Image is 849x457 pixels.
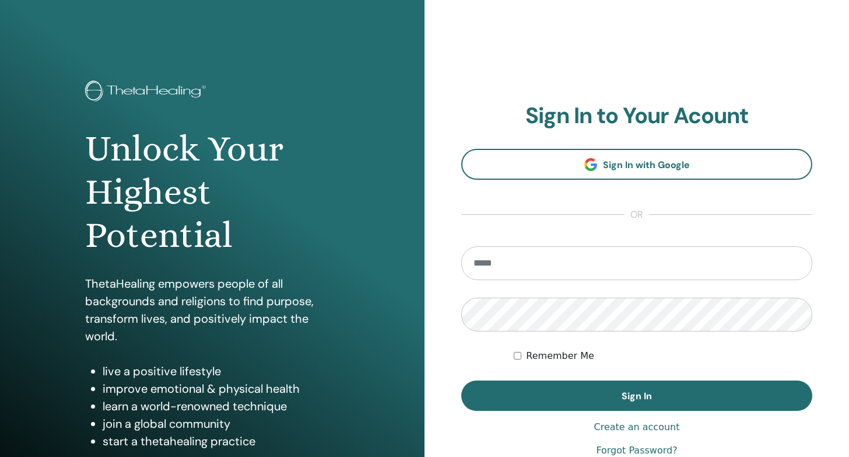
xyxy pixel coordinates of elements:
[461,103,812,130] h2: Sign In to Your Acount
[103,432,339,450] li: start a thetahealing practice
[622,390,652,402] span: Sign In
[103,415,339,432] li: join a global community
[603,159,690,171] span: Sign In with Google
[103,397,339,415] li: learn a world-renowned technique
[103,362,339,380] li: live a positive lifestyle
[85,127,339,257] h1: Unlock Your Highest Potential
[526,349,594,363] label: Remember Me
[85,275,339,345] p: ThetaHealing empowers people of all backgrounds and religions to find purpose, transform lives, a...
[461,149,812,180] a: Sign In with Google
[103,380,339,397] li: improve emotional & physical health
[594,420,679,434] a: Create an account
[625,208,649,222] span: or
[514,349,812,363] div: Keep me authenticated indefinitely or until I manually logout
[461,381,812,411] button: Sign In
